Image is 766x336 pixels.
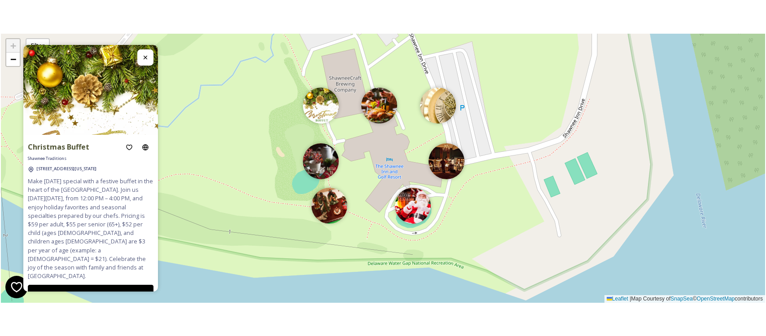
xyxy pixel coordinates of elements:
strong: Christmas Buffet [28,142,89,152]
img: Marker [311,187,347,223]
div: Filter [26,38,50,53]
a: [STREET_ADDRESS][US_STATE] [36,164,96,172]
a: Leaflet [607,296,628,302]
span: [STREET_ADDRESS][US_STATE] [36,166,96,172]
img: Marker [420,87,456,123]
span: Shawnee Traditions [28,155,66,162]
img: Marker [429,143,464,179]
span: + [10,40,16,51]
button: BOOK NOW [28,285,153,303]
img: Marker [303,87,339,123]
span: Make [DATE] special with a festive buffet in the heart of the [GEOGRAPHIC_DATA]. Join us [DATE][D... [28,177,153,280]
a: Zoom in [6,39,20,53]
img: Marker [361,87,397,123]
span: − [10,53,16,65]
a: SnapSea [670,296,692,302]
span: | [630,296,631,302]
a: OpenStreetMap [697,296,735,302]
div: Map Courtesy of © contributors [604,295,765,303]
a: Zoom out [6,53,20,66]
img: Marker [395,187,431,223]
img: Marker [303,143,339,179]
img: ChristmasBuffet484x484.jpg [23,45,158,180]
